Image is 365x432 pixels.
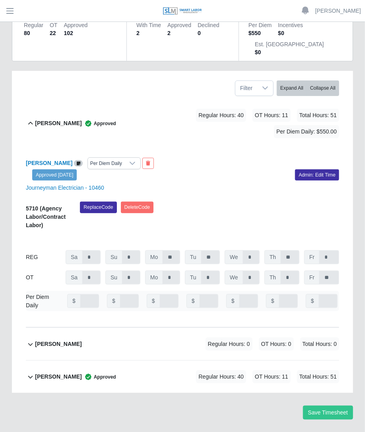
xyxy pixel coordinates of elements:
span: Per Diem Daily: $550.00 [274,125,339,138]
a: [PERSON_NAME] [26,160,72,166]
dd: 102 [64,29,87,37]
span: $ [226,294,240,308]
span: Su [105,271,122,285]
span: Tu [185,271,202,285]
dt: Declined [198,21,219,29]
span: $ [186,294,200,308]
span: Sa [66,271,83,285]
dd: $0 [255,48,324,56]
a: Journeyman Electrician - 10460 [26,185,104,191]
dd: 22 [50,29,57,37]
div: Per Diem Daily [26,293,61,310]
span: Total Hours: 51 [297,370,339,383]
span: OT Hours: 11 [252,370,291,383]
button: Save Timesheet [303,406,353,420]
dd: 80 [24,29,43,37]
div: bulk actions [277,81,339,96]
span: Th [264,271,281,285]
button: Expand All [277,81,307,96]
div: OT [26,271,61,285]
span: Th [264,250,281,264]
button: DeleteCode [121,202,154,213]
button: End Worker & Remove from the Timesheet [142,158,154,169]
span: Filter [235,81,257,96]
span: Approved [82,373,116,381]
b: [PERSON_NAME] [35,340,82,348]
span: OT Hours: 11 [252,109,291,122]
dt: Regular [24,21,43,29]
dt: OT [50,21,57,29]
span: Total Hours: 0 [300,338,339,351]
dd: $0 [278,29,303,37]
dd: $550 [249,29,272,37]
span: Mo [145,250,163,264]
span: We [225,250,243,264]
button: [PERSON_NAME] Regular Hours: 0 OT Hours: 0 Total Hours: 0 [26,328,339,360]
dt: Approved [167,21,191,29]
span: $ [266,294,280,308]
span: Fr [304,250,320,264]
span: Mo [145,271,163,285]
img: SLM Logo [163,7,202,16]
span: Approved [82,120,116,128]
span: Su [105,250,122,264]
dt: Incentives [278,21,303,29]
dd: 0 [198,29,219,37]
b: [PERSON_NAME] [35,373,82,381]
button: Collapse All [307,81,339,96]
dt: Est. [GEOGRAPHIC_DATA] [255,40,324,48]
span: Tu [185,250,202,264]
div: Per Diem Daily [88,158,124,169]
span: Fr [304,271,320,285]
dt: Per Diem [249,21,272,29]
dt: Approved [64,21,87,29]
span: $ [147,294,160,308]
span: OT Hours: 0 [259,338,294,351]
dd: 2 [136,29,161,37]
span: Regular Hours: 40 [196,109,246,122]
div: REG [26,250,61,264]
span: We [225,271,243,285]
span: $ [306,294,319,308]
b: 5710 (Agency Labor/Contract Labor) [26,205,66,228]
span: $ [107,294,120,308]
span: $ [67,294,81,308]
span: Regular Hours: 0 [206,338,252,351]
button: ReplaceCode [80,202,116,213]
span: Regular Hours: 40 [196,370,246,383]
span: Total Hours: 51 [297,109,339,122]
a: Approved [DATE] [32,169,77,181]
dd: 2 [167,29,191,37]
a: Admin: Edit Time [295,169,339,181]
a: View/Edit Notes [74,160,83,166]
span: Sa [66,250,83,264]
button: [PERSON_NAME] Approved Regular Hours: 40 OT Hours: 11 Total Hours: 51 [26,361,339,393]
dt: With Time [136,21,161,29]
a: [PERSON_NAME] [315,7,361,15]
button: [PERSON_NAME] Approved Regular Hours: 40 OT Hours: 11 Total Hours: 51 Per Diem Daily: $550.00 [26,99,339,148]
b: [PERSON_NAME] [35,119,82,128]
